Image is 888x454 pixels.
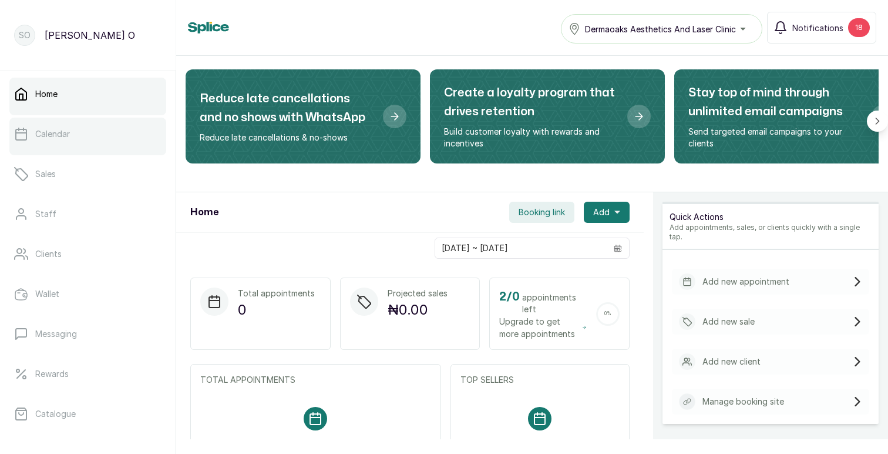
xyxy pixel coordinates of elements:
[702,316,755,328] p: Add new sale
[584,202,630,223] button: Add
[9,78,166,111] a: Home
[9,398,166,430] a: Catalogue
[9,358,166,390] a: Rewards
[435,238,607,258] input: Select date
[702,396,784,408] p: Manage booking site
[670,223,872,242] p: Add appointments, sales, or clients quickly with a single tap.
[519,206,565,218] span: Booking link
[35,328,77,340] p: Messaging
[688,84,862,121] h2: Stay top of mind through unlimited email campaigns
[35,88,58,100] p: Home
[35,168,56,180] p: Sales
[9,278,166,311] a: Wallet
[509,202,574,223] button: Booking link
[614,244,622,252] svg: calendar
[593,206,610,218] span: Add
[9,118,166,151] a: Calendar
[585,23,736,35] span: Dermaoaks Aesthetics And Laser Clinic
[561,14,762,44] button: Dermaoaks Aesthetics And Laser Clinic
[35,128,70,140] p: Calendar
[200,89,374,127] h2: Reduce late cancellations and no shows with WhatsApp
[499,315,587,340] span: Upgrade to get more appointments
[19,29,31,41] p: SO
[35,368,69,380] p: Rewards
[9,318,166,350] a: Messaging
[388,288,448,299] p: Projected sales
[200,132,374,143] p: Reduce late cancellations & no-shows
[238,288,315,299] p: Total appointments
[670,211,872,223] p: Quick Actions
[792,22,843,34] span: Notifications
[238,299,315,321] p: 0
[430,69,665,163] div: Create a loyalty program that drives retention
[460,374,620,386] p: TOP SELLERS
[604,311,611,316] span: 0 %
[9,238,166,271] a: Clients
[702,356,761,368] p: Add new client
[388,299,448,321] p: ₦0.00
[702,276,789,288] p: Add new appointment
[9,158,166,191] a: Sales
[45,28,135,42] p: [PERSON_NAME] O
[35,408,76,420] p: Catalogue
[35,208,56,220] p: Staff
[9,198,166,231] a: Staff
[444,84,618,121] h2: Create a loyalty program that drives retention
[444,126,618,149] p: Build customer loyalty with rewards and incentives
[35,248,62,260] p: Clients
[186,69,421,163] div: Reduce late cancellations and no shows with WhatsApp
[200,374,431,386] p: TOTAL APPOINTMENTS
[522,292,587,315] span: appointments left
[688,126,862,149] p: Send targeted email campaigns to your clients
[190,205,218,219] h1: Home
[499,288,520,306] h2: 2 / 0
[848,18,870,37] div: 18
[35,288,59,300] p: Wallet
[767,12,876,44] button: Notifications18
